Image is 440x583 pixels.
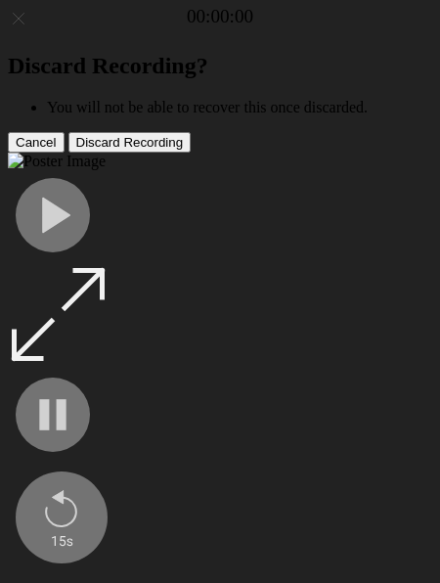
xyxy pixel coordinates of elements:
button: Discard Recording [68,132,192,153]
h2: Discard Recording? [8,53,432,79]
a: 00:00:00 [187,6,253,27]
img: Poster Image [8,153,106,170]
button: Cancel [8,132,65,153]
li: You will not be able to recover this once discarded. [47,99,432,116]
